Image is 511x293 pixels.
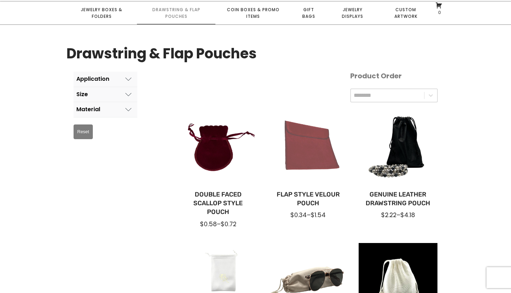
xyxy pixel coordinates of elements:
[67,42,257,65] h1: Drawstring & Flap Pouches
[200,220,217,228] span: $0.58
[67,1,137,24] a: Jewelry Boxes & Folders
[291,1,327,24] a: Gift Bags
[436,9,441,15] span: 0
[221,220,236,228] span: $0.72
[274,190,342,208] a: Flap Style Velour Pouch
[364,190,432,208] a: Genuine Leather Drawstring Pouch
[379,1,433,24] a: Custom Artwork
[274,211,342,219] div: –
[290,211,307,219] span: $0.34
[381,211,396,219] span: $2.22
[327,1,379,24] a: Jewelry Displays
[74,87,137,102] button: Size
[400,211,415,219] span: $4.18
[76,76,109,82] div: Application
[74,72,137,87] button: Application
[364,211,432,219] div: –
[74,102,137,117] button: Material
[311,211,326,219] span: $1.54
[185,190,252,217] a: Double Faced Scallop Style Pouch
[215,1,290,24] a: Coin Boxes & Promo Items
[185,220,252,228] div: –
[137,1,215,24] a: Drawstring & Flap Pouches
[76,91,88,98] div: Size
[435,2,442,15] a: 0
[76,106,100,113] div: Material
